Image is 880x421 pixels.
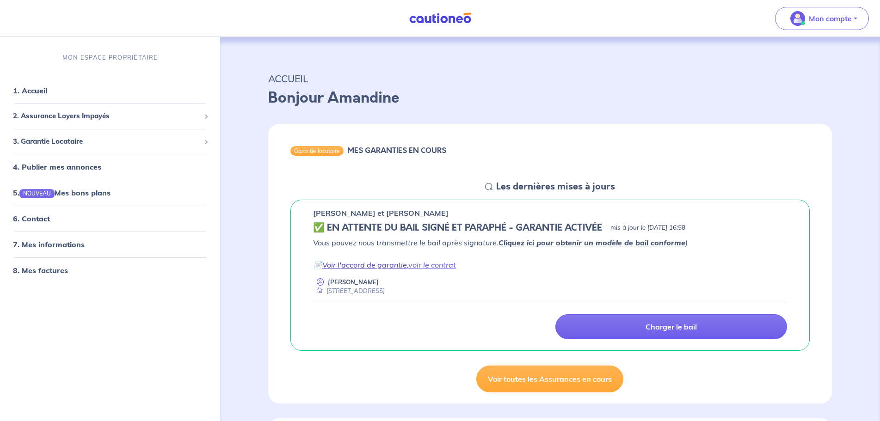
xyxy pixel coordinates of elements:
span: 2. Assurance Loyers Impayés [13,111,200,122]
p: [PERSON_NAME] [328,278,379,287]
div: 7. Mes informations [4,235,216,254]
div: 2. Assurance Loyers Impayés [4,107,216,125]
p: [PERSON_NAME] et [PERSON_NAME] [313,207,449,219]
a: Charger le bail [555,314,787,339]
div: 4. Publier mes annonces [4,158,216,176]
div: 5.NOUVEAUMes bons plans [4,183,216,202]
h5: Les dernières mises à jours [496,181,615,192]
div: 8. Mes factures [4,261,216,280]
a: 4. Publier mes annonces [13,162,101,171]
em: Vous pouvez nous transmettre le bail après signature. ) [313,238,688,247]
div: 3. Garantie Locataire [4,133,216,151]
button: illu_account_valid_menu.svgMon compte [775,7,869,30]
p: ACCUEIL [268,70,832,87]
p: Bonjour Amandine [268,87,832,109]
span: 3. Garantie Locataire [13,136,200,147]
div: 6. Contact [4,209,216,228]
a: 8. Mes factures [13,266,68,275]
div: state: CONTRACT-SIGNED, Context: IN-LANDLORD,IS-GL-CAUTION-IN-LANDLORD [313,222,787,233]
p: Charger le bail [646,322,697,331]
div: 1. Accueil [4,81,216,100]
img: Cautioneo [406,12,475,24]
a: 6. Contact [13,214,50,223]
a: Cliquez ici pour obtenir un modèle de bail conforme [498,238,685,247]
a: 1. Accueil [13,86,47,95]
h6: MES GARANTIES EN COURS [347,146,446,155]
a: voir le contrat [408,260,456,269]
p: MON ESPACE PROPRIÉTAIRE [62,53,158,62]
a: Voir toutes les Assurances en cours [476,366,623,392]
img: illu_account_valid_menu.svg [790,11,805,26]
p: Mon compte [809,13,852,24]
p: - mis à jour le [DATE] 16:58 [606,223,685,232]
div: Garantie locataire [290,146,344,155]
em: 📄 , [313,260,456,269]
h5: ✅️️️ EN ATTENTE DU BAIL SIGNÉ ET PARAPHÉ - GARANTIE ACTIVÉE [313,222,602,233]
a: 5.NOUVEAUMes bons plans [13,188,111,197]
div: [STREET_ADDRESS] [313,287,385,295]
a: 7. Mes informations [13,240,85,249]
a: Voir l'accord de garantie [322,260,407,269]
